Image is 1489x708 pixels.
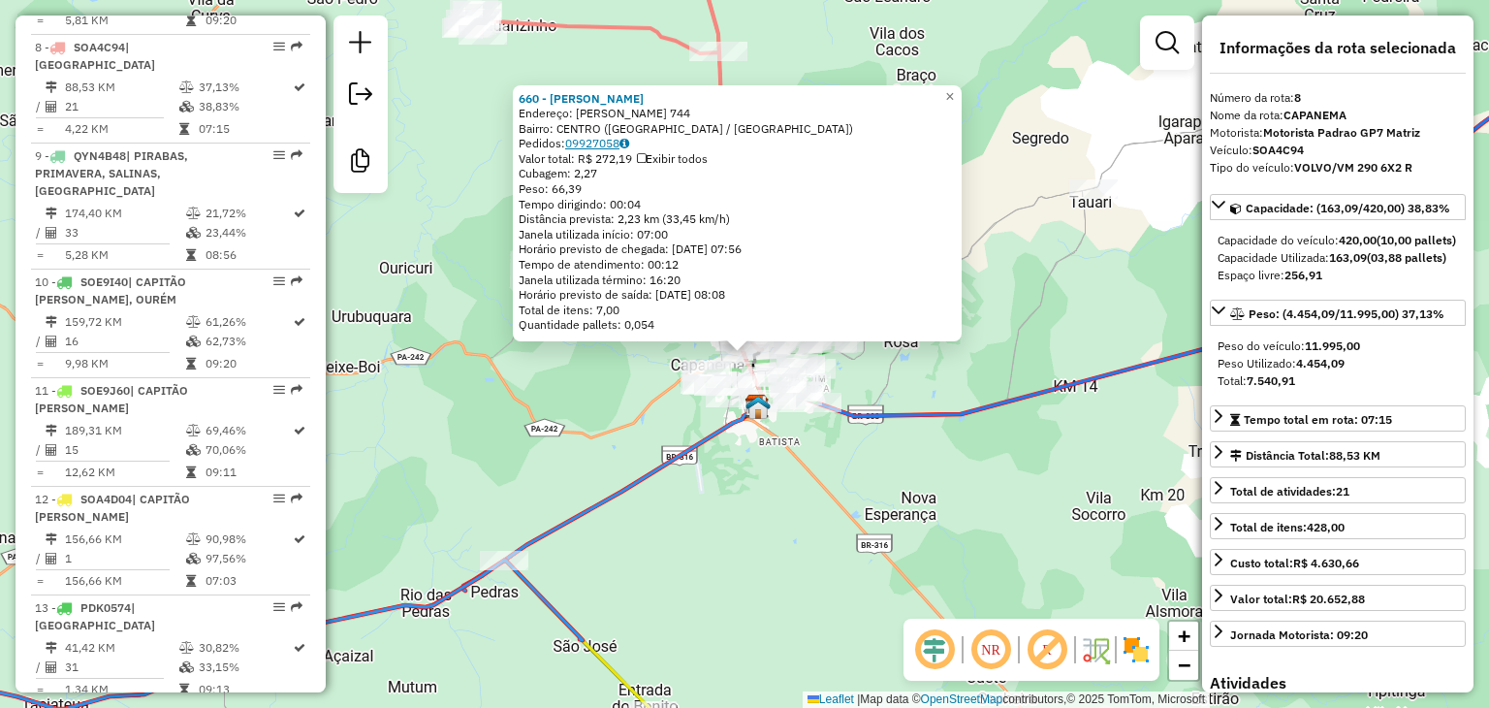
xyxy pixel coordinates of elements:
[179,642,194,654] i: % de utilização do peso
[945,88,954,105] span: ×
[1283,108,1346,122] strong: CAPANEMA
[74,148,126,163] span: QYN4B48
[1218,249,1458,267] div: Capacidade Utilizada:
[46,444,57,456] i: Total de Atividades
[64,549,185,568] td: 1
[1210,142,1466,159] div: Veículo:
[1294,160,1412,175] strong: VOLVO/VM 290 6X2 R
[1296,356,1345,370] strong: 4.454,09
[803,692,1210,708] div: Map data © contributors,© 2025 TomTom, Microsoft
[35,549,45,568] td: /
[519,273,956,288] div: Janela utilizada término: 16:20
[519,211,956,227] div: Distância prevista: 2,23 km (33,45 km/h)
[186,358,196,370] i: Tempo total em rota
[1230,555,1359,572] div: Custo total:
[1329,250,1367,265] strong: 163,09
[519,121,956,137] div: Bairro: CENTRO ([GEOGRAPHIC_DATA] / [GEOGRAPHIC_DATA])
[1121,634,1152,665] img: Exibir/Ocultar setores
[46,208,57,219] i: Distância Total
[186,249,196,261] i: Tempo total em rota
[938,85,962,109] a: Close popup
[205,245,292,265] td: 08:56
[205,11,292,30] td: 09:20
[519,241,956,257] div: Horário previsto de chegada: [DATE] 07:56
[64,204,185,223] td: 174,40 KM
[1336,484,1349,499] strong: 21
[519,136,956,151] div: Pedidos:
[1210,513,1466,539] a: Total de itens:428,00
[198,638,292,658] td: 30,82%
[46,316,57,328] i: Distância Total
[1329,448,1380,463] span: 88,53 KM
[198,680,292,699] td: 09:13
[911,627,958,673] span: Ocultar deslocamento
[205,332,292,351] td: 62,73%
[35,223,45,242] td: /
[273,384,285,396] em: Opções
[1210,300,1466,326] a: Peso: (4.454,09/11.995,00) 37,13%
[186,336,201,347] i: % de utilização da cubagem
[1024,627,1070,673] span: Exibir rótulo
[64,97,178,116] td: 21
[205,440,292,460] td: 70,06%
[46,661,57,673] i: Total de Atividades
[35,354,45,373] td: =
[1169,622,1198,651] a: Zoom in
[1293,556,1359,570] strong: R$ 4.630,66
[291,384,302,396] em: Rota exportada
[35,148,188,198] span: | PIRABAS, PRIMAVERA, SALINAS, [GEOGRAPHIC_DATA]
[519,91,956,334] div: Tempo de atendimento: 00:12
[1252,143,1304,157] strong: SOA4C94
[1178,624,1190,648] span: +
[35,119,45,139] td: =
[179,684,189,695] i: Tempo total em rota
[46,425,57,436] i: Distância Total
[46,101,57,113] i: Total de Atividades
[35,274,186,306] span: 10 -
[179,123,189,135] i: Tempo total em rota
[519,181,956,197] div: Peso: 66,39
[46,533,57,545] i: Distância Total
[291,275,302,287] em: Rota exportada
[1247,373,1295,388] strong: 7.540,91
[1377,233,1456,247] strong: (10,00 pallets)
[80,492,132,506] span: SOA4D04
[64,119,178,139] td: 4,22 KM
[273,41,285,52] em: Opções
[64,638,178,658] td: 41,42 KM
[64,312,185,332] td: 159,72 KM
[205,421,292,440] td: 69,46%
[64,571,185,591] td: 156,66 KM
[80,274,128,289] span: SOE9I40
[1210,441,1466,467] a: Distância Total:88,53 KM
[1246,201,1450,215] span: Capacidade: (163,09/420,00) 38,83%
[35,40,155,72] span: 8 -
[1367,250,1446,265] strong: (03,88 pallets)
[291,149,302,161] em: Rota exportada
[35,97,45,116] td: /
[273,493,285,504] em: Opções
[341,75,380,118] a: Exportar sessão
[198,78,292,97] td: 37,13%
[1210,107,1466,124] div: Nome da rota:
[745,395,771,420] img: GP7 CAPANEMA
[519,303,956,318] div: Total de itens: 7,00
[1218,338,1360,353] span: Peso do veículo:
[519,151,956,167] div: Valor total: R$ 272,19
[35,332,45,351] td: /
[35,148,188,198] span: 9 -
[294,316,305,328] i: Rota otimizada
[519,317,956,333] div: Quantidade pallets: 0,054
[519,166,956,181] div: Cubagem: 2,27
[1339,233,1377,247] strong: 420,00
[205,463,292,482] td: 09:11
[186,425,201,436] i: % de utilização do peso
[294,642,305,654] i: Rota otimizada
[80,383,130,398] span: SOE9J60
[35,463,45,482] td: =
[1210,159,1466,177] div: Tipo do veículo:
[64,11,185,30] td: 5,81 KM
[341,142,380,185] a: Criar modelo
[46,553,57,564] i: Total de Atividades
[1069,179,1118,199] div: Atividade não roteirizada - BAR RESTAURANT ZAYON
